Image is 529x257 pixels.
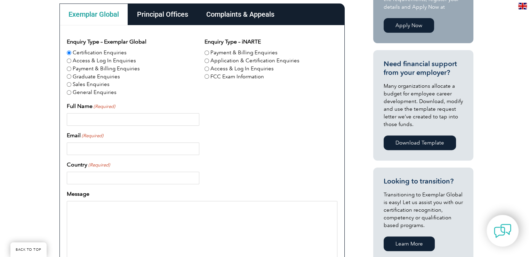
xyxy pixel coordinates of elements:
[73,49,127,57] label: Certification Enquiries
[197,3,283,25] div: Complaints & Appeals
[67,131,103,140] label: Email
[494,222,511,240] img: contact-chat.png
[73,73,120,81] label: Graduate Enquiries
[205,38,261,46] legend: Enquiry Type – iNARTE
[81,132,103,139] span: (Required)
[384,18,434,33] a: Apply Now
[384,135,456,150] a: Download Template
[384,191,463,229] p: Transitioning to Exemplar Global is easy! Let us assist you with our certification recognition, c...
[73,88,117,96] label: General Enquiries
[67,161,110,169] label: Country
[210,57,299,65] label: Application & Certification Enquiries
[384,236,435,251] a: Learn More
[67,38,146,46] legend: Enquiry Type – Exemplar Global
[210,65,274,73] label: Access & Log In Enquiries
[93,103,115,110] span: (Required)
[73,57,136,65] label: Access & Log In Enquiries
[67,102,115,110] label: Full Name
[384,60,463,77] h3: Need financial support from your employer?
[67,190,89,198] label: Message
[73,80,110,88] label: Sales Enquiries
[88,162,110,169] span: (Required)
[73,65,140,73] label: Payment & Billing Enquiries
[210,73,264,81] label: FCC Exam Information
[128,3,197,25] div: Principal Offices
[518,3,527,9] img: en
[10,242,47,257] a: BACK TO TOP
[59,3,128,25] div: Exemplar Global
[384,177,463,186] h3: Looking to transition?
[384,82,463,128] p: Many organizations allocate a budget for employee career development. Download, modify and use th...
[210,49,278,57] label: Payment & Billing Enquiries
